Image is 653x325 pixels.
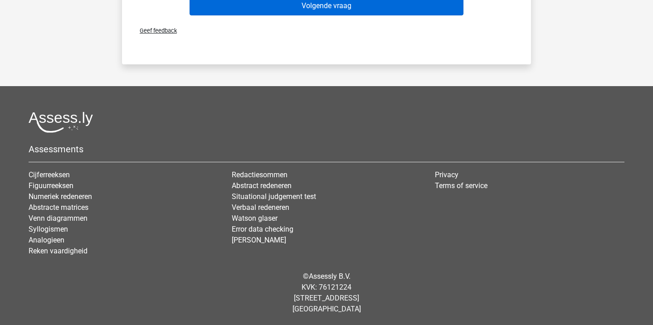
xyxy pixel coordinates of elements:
[29,247,88,255] a: Reken vaardigheid
[29,181,73,190] a: Figuurreeksen
[232,192,316,201] a: Situational judgement test
[29,112,93,133] img: Assessly logo
[132,27,177,34] span: Geef feedback
[29,236,64,244] a: Analogieen
[435,170,458,179] a: Privacy
[29,214,88,223] a: Venn diagrammen
[29,170,70,179] a: Cijferreeksen
[29,203,88,212] a: Abstracte matrices
[29,225,68,233] a: Syllogismen
[232,203,289,212] a: Verbaal redeneren
[232,236,286,244] a: [PERSON_NAME]
[22,264,631,322] div: © KVK: 76121224 [STREET_ADDRESS] [GEOGRAPHIC_DATA]
[232,181,292,190] a: Abstract redeneren
[232,214,278,223] a: Watson glaser
[435,181,487,190] a: Terms of service
[309,272,351,281] a: Assessly B.V.
[29,192,92,201] a: Numeriek redeneren
[232,170,288,179] a: Redactiesommen
[232,225,293,233] a: Error data checking
[29,144,624,155] h5: Assessments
